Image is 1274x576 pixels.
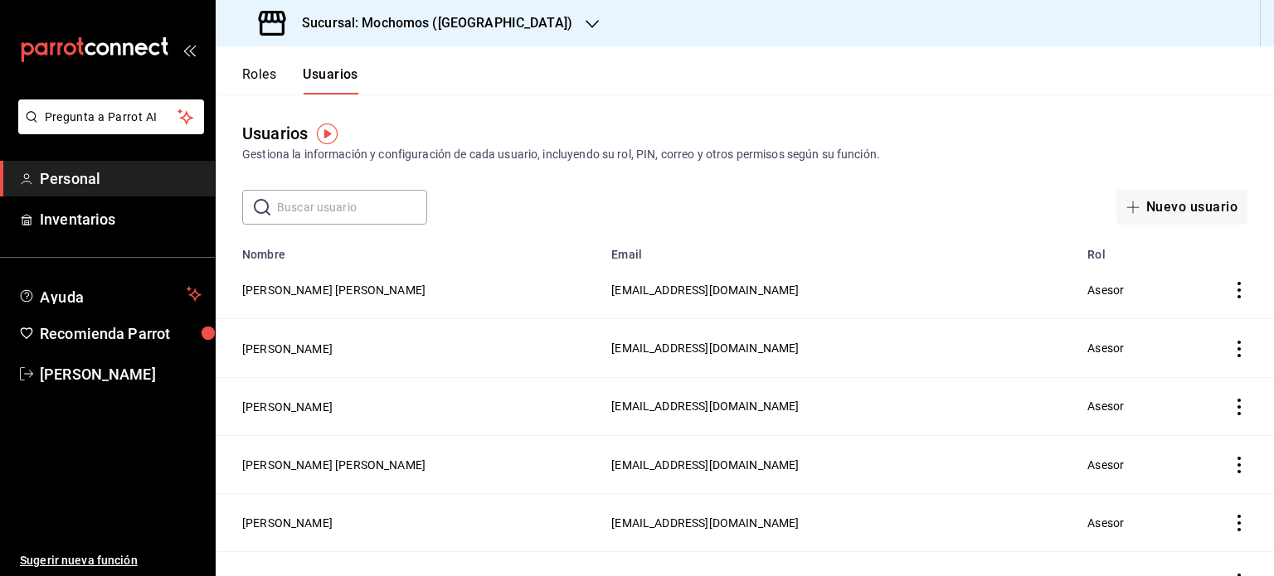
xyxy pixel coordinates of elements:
[20,552,202,569] span: Sugerir nueva función
[611,458,799,472] span: [EMAIL_ADDRESS][DOMAIN_NAME]
[1231,282,1247,298] button: actions
[242,515,333,531] button: [PERSON_NAME]
[182,43,196,56] button: open_drawer_menu
[242,282,425,298] button: [PERSON_NAME] [PERSON_NAME]
[242,146,1247,163] div: Gestiona la información y configuración de cada usuario, incluyendo su rol, PIN, correo y otros p...
[40,208,202,230] span: Inventarios
[40,284,180,304] span: Ayuda
[242,399,333,415] button: [PERSON_NAME]
[242,66,358,94] div: navigation tabs
[1087,399,1124,413] span: Asesor
[1231,457,1247,473] button: actions
[1116,190,1247,225] button: Nuevo usuario
[40,363,202,385] span: [PERSON_NAME]
[12,120,204,138] a: Pregunta a Parrot AI
[40,322,202,345] span: Recomienda Parrot
[242,457,425,473] button: [PERSON_NAME] [PERSON_NAME]
[289,13,572,33] h3: Sucursal: Mochomos ([GEOGRAPHIC_DATA])
[1087,283,1124,297] span: Asesor
[1231,399,1247,415] button: actions
[1077,238,1199,261] th: Rol
[40,167,202,190] span: Personal
[317,123,338,144] img: Tooltip marker
[277,191,427,224] input: Buscar usuario
[611,399,799,413] span: [EMAIL_ADDRESS][DOMAIN_NAME]
[611,516,799,530] span: [EMAIL_ADDRESS][DOMAIN_NAME]
[1231,341,1247,357] button: actions
[45,109,178,126] span: Pregunta a Parrot AI
[18,99,204,134] button: Pregunta a Parrot AI
[611,283,799,297] span: [EMAIL_ADDRESS][DOMAIN_NAME]
[1087,516,1124,530] span: Asesor
[303,66,358,94] button: Usuarios
[601,238,1077,261] th: Email
[242,121,308,146] div: Usuarios
[242,66,276,94] button: Roles
[216,238,601,261] th: Nombre
[242,341,333,357] button: [PERSON_NAME]
[611,341,799,355] span: [EMAIL_ADDRESS][DOMAIN_NAME]
[1087,458,1124,472] span: Asesor
[1231,515,1247,531] button: actions
[1087,341,1124,355] span: Asesor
